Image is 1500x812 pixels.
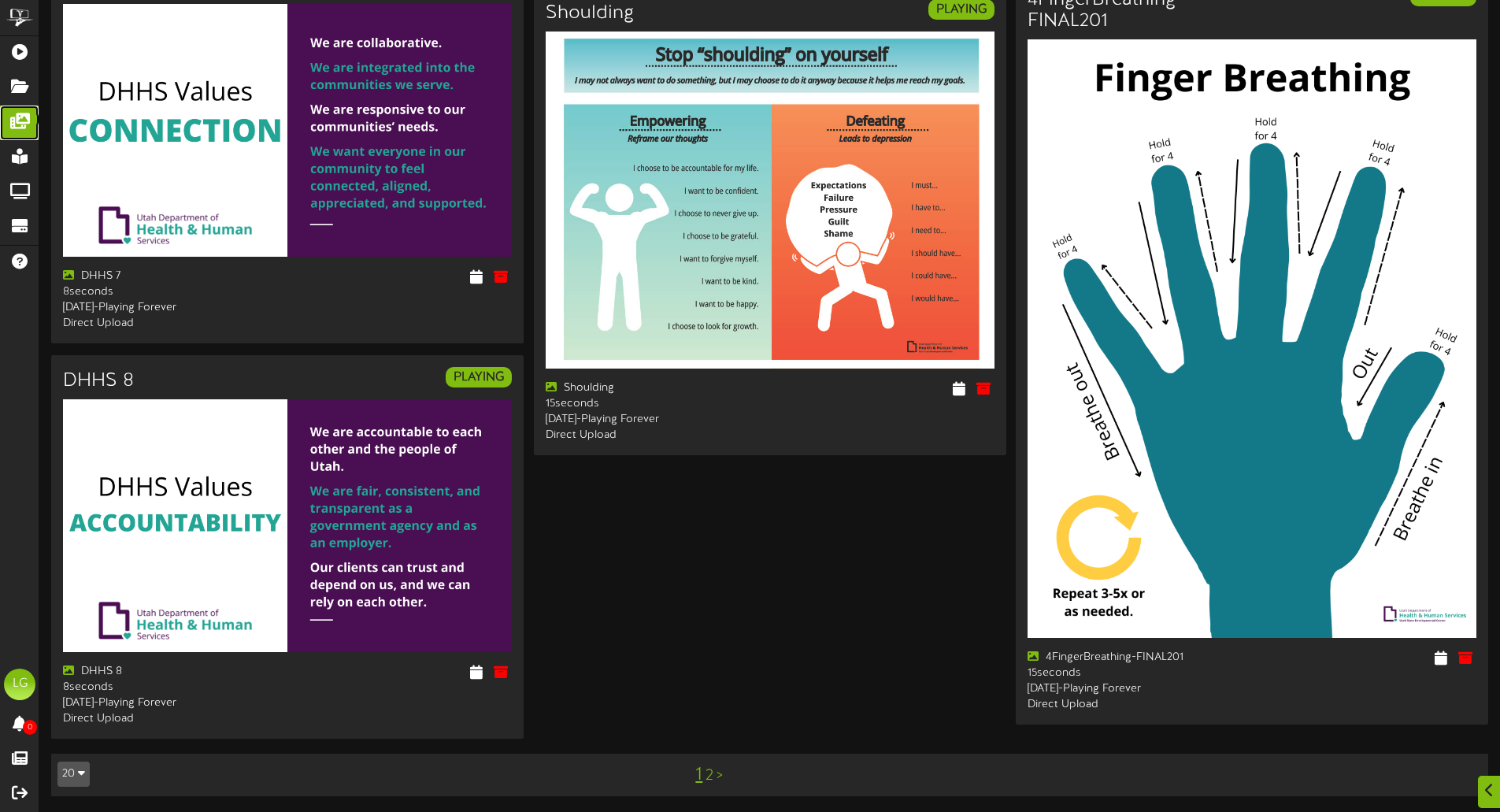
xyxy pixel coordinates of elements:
[63,695,276,711] div: [DATE] - Playing Forever
[63,399,512,652] img: 3323add1-1e64-401f-828b-33875e19ce8cusdcdhhsvalues7.png
[1028,39,1476,638] img: 8d921366-160f-4ed0-a7fc-6924c7b38e85.png
[546,412,758,428] div: [DATE] - Playing Forever
[936,2,987,17] strong: PLAYING
[63,4,512,257] img: b7d73c53-c44a-4c9b-8956-5dc92d696a0busdcdhhsvalues6.png
[695,765,702,785] a: 1
[63,371,134,391] h3: DHHS 8
[63,284,276,300] div: 8 seconds
[1028,681,1240,697] div: [DATE] - Playing Forever
[63,300,276,316] div: [DATE] - Playing Forever
[546,428,758,443] div: Direct Upload
[1028,697,1240,713] div: Direct Upload
[23,720,37,735] span: 0
[4,669,35,700] div: LG
[1028,650,1240,666] div: 4FingerBreathing-FINAL201
[1028,666,1240,681] div: 15 seconds
[63,711,276,727] div: Direct Upload
[63,680,276,695] div: 8 seconds
[706,767,713,784] a: 2
[546,32,994,369] img: ddad246d-ab79-43b6-99d6-954977cf4584.jpg
[63,664,276,680] div: DHHS 8
[717,767,723,784] a: >
[546,396,758,412] div: 15 seconds
[63,269,276,284] div: DHHS 7
[57,762,90,787] button: 20
[546,3,634,24] h3: Shoulding
[546,380,758,396] div: Shoulding
[63,316,276,332] div: Direct Upload
[454,370,504,384] strong: PLAYING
